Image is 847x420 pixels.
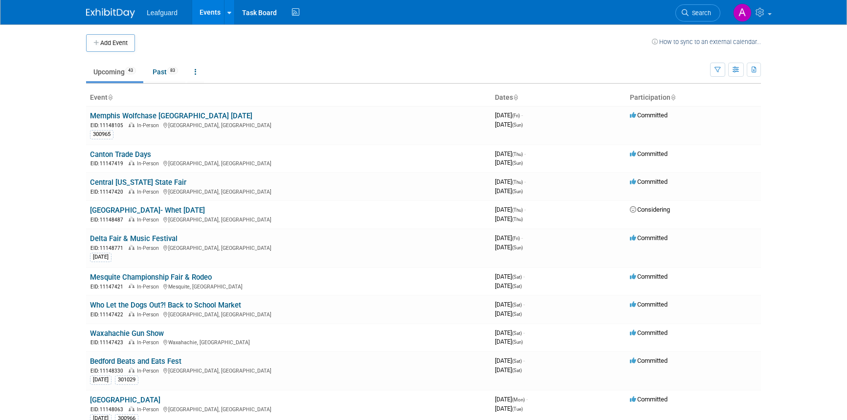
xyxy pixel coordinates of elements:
div: [GEOGRAPHIC_DATA], [GEOGRAPHIC_DATA] [90,159,487,167]
th: Participation [626,89,761,106]
div: [GEOGRAPHIC_DATA], [GEOGRAPHIC_DATA] [90,310,487,318]
span: In-Person [137,311,162,318]
span: (Sat) [512,368,522,373]
span: Committed [630,111,668,119]
th: Event [86,89,491,106]
div: Mesquite, [GEOGRAPHIC_DATA] [90,282,487,290]
span: - [521,234,523,242]
span: In-Person [137,217,162,223]
div: 300965 [90,130,113,139]
span: 83 [167,67,178,74]
span: In-Person [137,339,162,346]
span: EID: 11147421 [90,284,127,289]
span: (Sun) [512,245,523,250]
span: In-Person [137,160,162,167]
span: (Sun) [512,160,523,166]
span: (Thu) [512,207,523,213]
img: In-Person Event [129,245,134,250]
img: In-Person Event [129,406,134,411]
span: In-Person [137,284,162,290]
div: [GEOGRAPHIC_DATA], [GEOGRAPHIC_DATA] [90,215,487,223]
span: - [523,329,525,336]
span: 43 [125,67,136,74]
span: Committed [630,329,668,336]
span: (Sat) [512,311,522,317]
span: [DATE] [495,405,523,412]
span: Committed [630,273,668,280]
span: [DATE] [495,273,525,280]
span: Committed [630,178,668,185]
th: Dates [491,89,626,106]
span: Search [689,9,711,17]
span: EID: 11148771 [90,245,127,251]
a: [GEOGRAPHIC_DATA]- Whet [DATE] [90,206,205,215]
a: Upcoming43 [86,63,143,81]
span: EID: 11148105 [90,123,127,128]
span: [DATE] [495,396,528,403]
span: [DATE] [495,111,523,119]
span: - [524,150,526,157]
span: EID: 11147423 [90,340,127,345]
span: Committed [630,150,668,157]
a: Memphis Wolfchase [GEOGRAPHIC_DATA] [DATE] [90,111,252,120]
a: Delta Fair & Music Festival [90,234,178,243]
img: In-Person Event [129,217,134,221]
a: Waxahachie Gun Show [90,329,164,338]
a: Canton Trade Days [90,150,151,159]
a: [GEOGRAPHIC_DATA] [90,396,160,404]
span: [DATE] [495,234,523,242]
span: (Thu) [512,179,523,185]
span: EID: 11148063 [90,407,127,412]
img: In-Person Event [129,160,134,165]
img: In-Person Event [129,284,134,288]
span: In-Person [137,245,162,251]
span: (Sun) [512,339,523,345]
span: In-Person [137,368,162,374]
div: [DATE] [90,376,111,384]
span: - [523,301,525,308]
span: [DATE] [495,357,525,364]
a: Sort by Start Date [513,93,518,101]
div: [GEOGRAPHIC_DATA], [GEOGRAPHIC_DATA] [90,366,487,375]
span: [DATE] [495,282,522,289]
span: [DATE] [495,243,523,251]
span: [DATE] [495,206,526,213]
span: [DATE] [495,121,523,128]
a: Past83 [145,63,185,81]
span: [DATE] [495,310,522,317]
span: [DATE] [495,329,525,336]
a: Who Let the Dogs Out?! Back to School Market [90,301,241,309]
span: (Fri) [512,236,520,241]
span: EID: 11148330 [90,368,127,374]
span: EID: 11147420 [90,189,127,195]
span: EID: 11147422 [90,312,127,317]
div: [GEOGRAPHIC_DATA], [GEOGRAPHIC_DATA] [90,405,487,413]
a: Mesquite Championship Fair & Rodeo [90,273,212,282]
img: Arlene Duncan [733,3,752,22]
span: [DATE] [495,301,525,308]
span: Leafguard [147,9,178,17]
span: (Mon) [512,397,525,402]
span: Considering [630,206,670,213]
span: - [524,178,526,185]
img: ExhibitDay [86,8,135,18]
span: In-Person [137,406,162,413]
span: In-Person [137,122,162,129]
span: EID: 11147419 [90,161,127,166]
span: EID: 11148487 [90,217,127,222]
span: Committed [630,396,668,403]
a: Bedford Beats and Eats Fest [90,357,181,366]
span: (Sat) [512,331,522,336]
img: In-Person Event [129,339,134,344]
span: (Sat) [512,284,522,289]
span: Committed [630,357,668,364]
span: - [523,273,525,280]
a: Central [US_STATE] State Fair [90,178,186,187]
span: [DATE] [495,187,523,195]
div: Waxahachie, [GEOGRAPHIC_DATA] [90,338,487,346]
a: Sort by Participation Type [670,93,675,101]
span: Committed [630,234,668,242]
span: (Fri) [512,113,520,118]
span: - [524,206,526,213]
span: - [521,111,523,119]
